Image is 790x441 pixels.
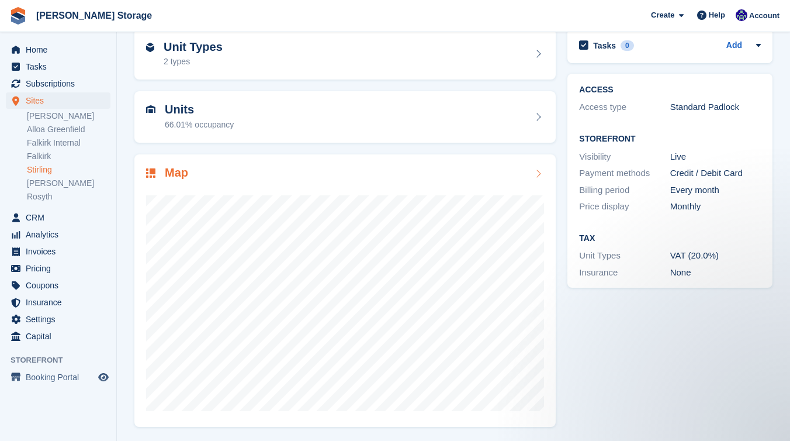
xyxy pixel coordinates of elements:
[6,311,110,328] a: menu
[27,151,110,162] a: Falkirk
[6,328,110,344] a: menu
[726,39,742,53] a: Add
[26,42,96,58] span: Home
[26,277,96,294] span: Coupons
[26,311,96,328] span: Settings
[579,266,670,280] div: Insurance
[651,9,674,21] span: Create
[164,40,223,54] h2: Unit Types
[26,294,96,311] span: Insurance
[27,178,110,189] a: [PERSON_NAME]
[670,266,761,280] div: None
[27,137,110,149] a: Falkirk Internal
[579,249,670,263] div: Unit Types
[579,200,670,213] div: Price display
[6,226,110,243] a: menu
[670,249,761,263] div: VAT (20.0%)
[146,105,155,113] img: unit-icn-7be61d7bf1b0ce9d3e12c5938cc71ed9869f7b940bace4675aadf7bd6d80202e.svg
[6,260,110,277] a: menu
[26,92,96,109] span: Sites
[670,184,761,197] div: Every month
[134,29,556,80] a: Unit Types 2 types
[593,40,616,51] h2: Tasks
[26,58,96,75] span: Tasks
[670,167,761,180] div: Credit / Debit Card
[27,164,110,175] a: Stirling
[6,42,110,58] a: menu
[736,9,747,21] img: Ross Watt
[6,369,110,385] a: menu
[27,124,110,135] a: Alloa Greenfield
[579,135,761,144] h2: Storefront
[579,234,761,243] h2: Tax
[6,92,110,109] a: menu
[146,168,155,178] img: map-icn-33ee37083ee616e46c38cad1a60f524a97daa1e2b2c8c0bc3eb3415660979fc1.svg
[579,184,670,197] div: Billing period
[670,200,761,213] div: Monthly
[164,56,223,68] div: 2 types
[32,6,157,25] a: [PERSON_NAME] Storage
[579,167,670,180] div: Payment methods
[9,7,27,25] img: stora-icon-8386f47178a22dfd0bd8f6a31ec36ba5ce8667c1dd55bd0f319d3a0aa187defe.svg
[621,40,634,51] div: 0
[6,58,110,75] a: menu
[6,277,110,294] a: menu
[26,226,96,243] span: Analytics
[709,9,725,21] span: Help
[6,243,110,260] a: menu
[165,166,188,180] h2: Map
[26,260,96,277] span: Pricing
[27,111,110,122] a: [PERSON_NAME]
[670,101,761,114] div: Standard Padlock
[165,103,234,116] h2: Units
[26,369,96,385] span: Booking Portal
[27,191,110,202] a: Rosyth
[579,150,670,164] div: Visibility
[26,75,96,92] span: Subscriptions
[96,370,110,384] a: Preview store
[749,10,779,22] span: Account
[670,150,761,164] div: Live
[6,75,110,92] a: menu
[26,328,96,344] span: Capital
[579,85,761,95] h2: ACCESS
[134,154,556,428] a: Map
[134,91,556,143] a: Units 66.01% occupancy
[6,294,110,311] a: menu
[146,43,154,52] img: unit-type-icn-2b2737a686de81e16bb02015468b77c625bbabd49415b5ef34ead5e3b44a266d.svg
[26,209,96,226] span: CRM
[165,119,234,131] div: 66.01% occupancy
[11,354,116,366] span: Storefront
[26,243,96,260] span: Invoices
[579,101,670,114] div: Access type
[6,209,110,226] a: menu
